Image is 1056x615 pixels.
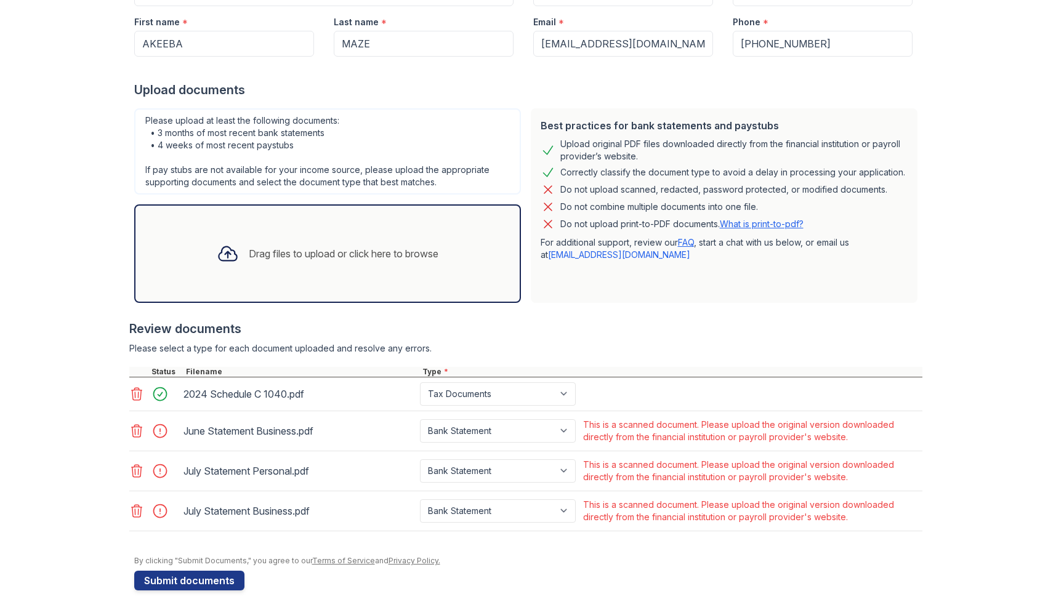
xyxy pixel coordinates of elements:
[541,118,908,133] div: Best practices for bank statements and paystubs
[541,236,908,261] p: For additional support, review our , start a chat with us below, or email us at
[560,165,905,180] div: Correctly classify the document type to avoid a delay in processing your application.
[733,16,760,28] label: Phone
[533,16,556,28] label: Email
[134,108,521,195] div: Please upload at least the following documents: • 3 months of most recent bank statements • 4 wee...
[548,249,690,260] a: [EMAIL_ADDRESS][DOMAIN_NAME]
[560,182,887,197] div: Do not upload scanned, redacted, password protected, or modified documents.
[560,218,804,230] p: Do not upload print-to-PDF documents.
[183,367,420,377] div: Filename
[129,342,922,355] div: Please select a type for each document uploaded and resolve any errors.
[149,367,183,377] div: Status
[334,16,379,28] label: Last name
[183,461,415,481] div: July Statement Personal.pdf
[583,459,920,483] div: This is a scanned document. Please upload the original version downloaded directly from the finan...
[134,16,180,28] label: First name
[678,237,694,247] a: FAQ
[312,556,375,565] a: Terms of Service
[420,367,922,377] div: Type
[249,246,438,261] div: Drag files to upload or click here to browse
[134,556,922,566] div: By clicking "Submit Documents," you agree to our and
[720,219,804,229] a: What is print-to-pdf?
[560,138,908,163] div: Upload original PDF files downloaded directly from the financial institution or payroll provider’...
[583,499,920,523] div: This is a scanned document. Please upload the original version downloaded directly from the finan...
[183,384,415,404] div: 2024 Schedule C 1040.pdf
[183,421,415,441] div: June Statement Business.pdf
[583,419,920,443] div: This is a scanned document. Please upload the original version downloaded directly from the finan...
[129,320,922,337] div: Review documents
[134,81,922,98] div: Upload documents
[560,199,758,214] div: Do not combine multiple documents into one file.
[134,571,244,590] button: Submit documents
[389,556,440,565] a: Privacy Policy.
[183,501,415,521] div: July Statement Business.pdf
